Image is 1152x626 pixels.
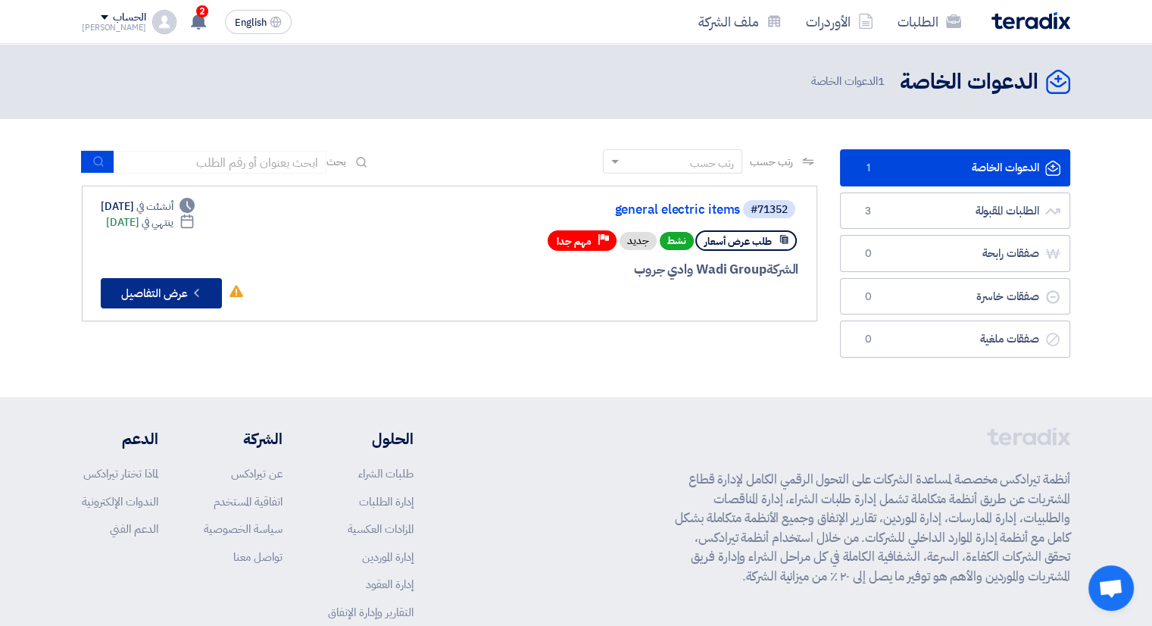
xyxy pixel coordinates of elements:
[326,154,346,170] span: بحث
[328,604,414,621] a: التقارير وإدارة الإنفاق
[859,204,877,219] span: 3
[885,4,973,39] a: الطلبات
[235,17,267,28] span: English
[434,260,798,280] div: Wadi Group وادي جروب
[82,493,158,510] a: الندوات الإلكترونية
[620,232,657,250] div: جديد
[557,234,592,249] span: مهم جدا
[204,427,283,450] li: الشركة
[233,549,283,565] a: تواصل معنا
[437,203,740,217] a: general electric items
[750,154,793,170] span: رتب حسب
[328,427,414,450] li: الحلول
[675,470,1070,586] p: أنظمة تيرادكس مخصصة لمساعدة الشركات على التحول الرقمي الكامل لإدارة قطاع المشتريات عن طريق أنظمة ...
[136,199,173,214] span: أنشئت في
[358,465,414,482] a: طلبات الشراء
[366,576,414,593] a: إدارة العقود
[82,427,158,450] li: الدعم
[106,214,195,230] div: [DATE]
[359,493,414,510] a: إدارة الطلبات
[840,192,1070,230] a: الطلبات المقبولة3
[114,151,326,174] input: ابحث بعنوان أو رقم الطلب
[142,214,173,230] span: ينتهي في
[660,232,694,250] span: نشط
[859,290,877,305] span: 0
[113,11,145,24] div: الحساب
[82,23,146,32] div: [PERSON_NAME]
[840,235,1070,272] a: صفقات رابحة0
[900,67,1038,97] h2: الدعوات الخاصة
[859,332,877,347] span: 0
[1088,565,1134,611] div: Open chat
[840,149,1070,186] a: الدعوات الخاصة1
[204,521,283,537] a: سياسة الخصوصية
[362,549,414,565] a: إدارة الموردين
[810,73,888,90] span: الدعوات الخاصة
[152,10,176,34] img: profile_test.png
[225,10,292,34] button: English
[690,155,734,171] div: رتب حسب
[859,246,877,261] span: 0
[348,521,414,537] a: المزادات العكسية
[991,12,1070,30] img: Teradix logo
[110,521,158,537] a: الدعم الفني
[794,4,885,39] a: الأوردرات
[214,493,283,510] a: اتفاقية المستخدم
[766,260,799,279] span: الشركة
[231,465,283,482] a: عن تيرادكس
[101,278,222,308] button: عرض التفاصيل
[878,73,885,89] span: 1
[704,234,772,249] span: طلب عرض أسعار
[840,321,1070,358] a: صفقات ملغية0
[751,205,788,215] div: #71352
[686,4,794,39] a: ملف الشركة
[840,278,1070,315] a: صفقات خاسرة0
[196,5,208,17] span: 2
[83,465,158,482] a: لماذا تختار تيرادكس
[101,199,195,214] div: [DATE]
[859,161,877,176] span: 1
